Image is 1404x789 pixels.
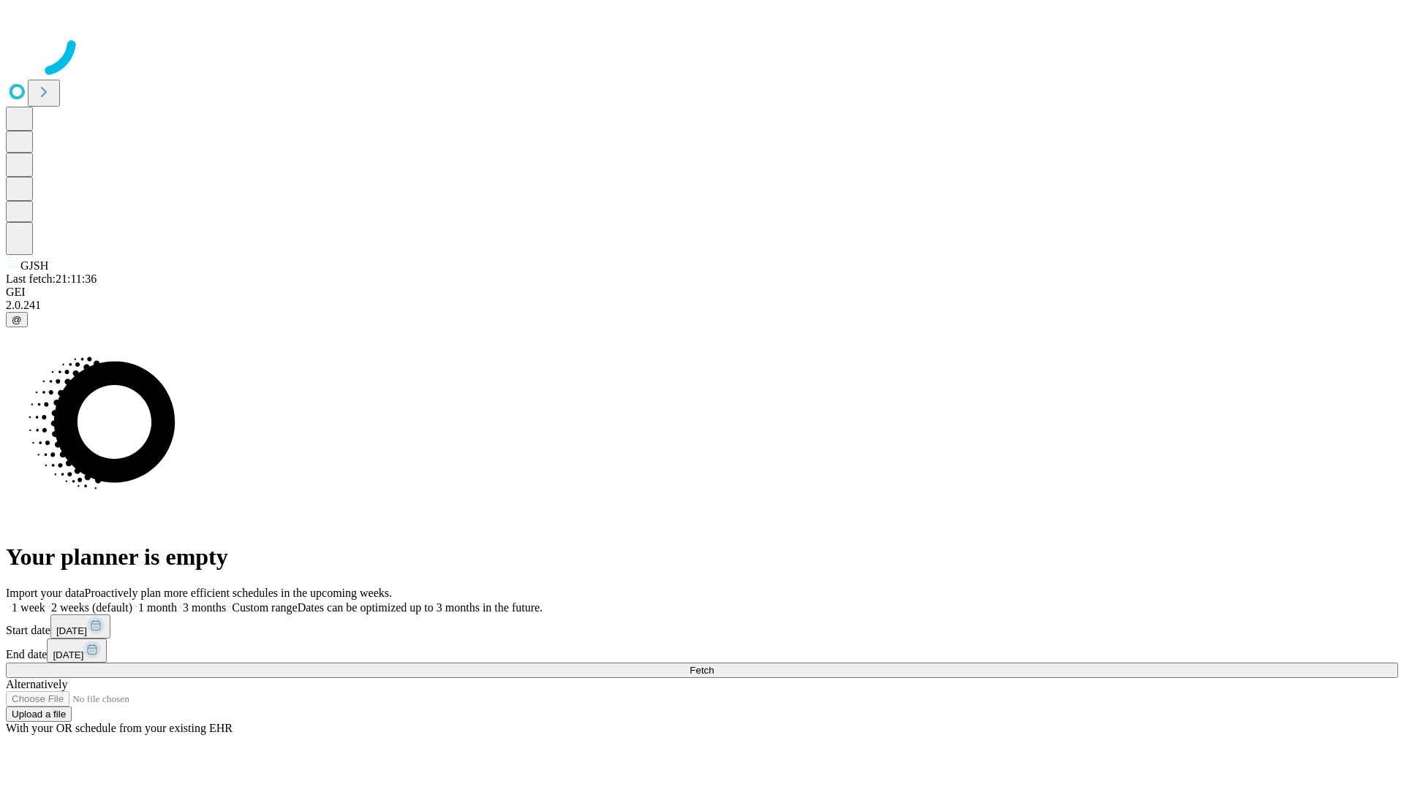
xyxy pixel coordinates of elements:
[47,639,107,663] button: [DATE]
[6,614,1398,639] div: Start date
[232,601,297,614] span: Custom range
[53,649,83,660] span: [DATE]
[298,601,543,614] span: Dates can be optimized up to 3 months in the future.
[6,312,28,327] button: @
[6,272,97,285] span: Last fetch: 21:11:36
[12,314,22,325] span: @
[6,706,72,722] button: Upload a file
[6,663,1398,678] button: Fetch
[56,625,87,636] span: [DATE]
[51,601,132,614] span: 2 weeks (default)
[138,601,177,614] span: 1 month
[6,722,233,734] span: With your OR schedule from your existing EHR
[183,601,226,614] span: 3 months
[690,665,714,676] span: Fetch
[6,299,1398,312] div: 2.0.241
[6,544,1398,571] h1: Your planner is empty
[12,601,45,614] span: 1 week
[85,587,392,599] span: Proactively plan more efficient schedules in the upcoming weeks.
[6,587,85,599] span: Import your data
[20,259,48,272] span: GJSH
[6,286,1398,299] div: GEI
[6,639,1398,663] div: End date
[6,678,67,690] span: Alternatively
[50,614,110,639] button: [DATE]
